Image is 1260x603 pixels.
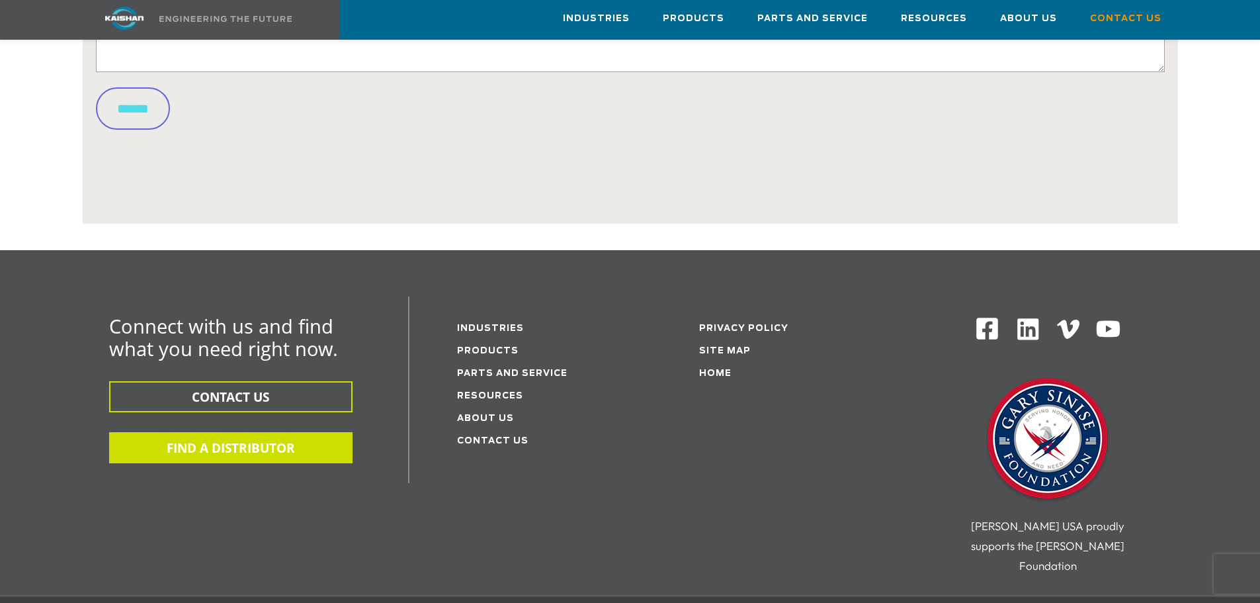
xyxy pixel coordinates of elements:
[1000,11,1057,26] span: About Us
[663,1,724,36] a: Products
[901,1,967,36] a: Resources
[457,347,519,355] a: Products
[1000,1,1057,36] a: About Us
[457,414,514,423] a: About Us
[1015,316,1041,342] img: Linkedin
[457,437,528,445] a: Contact Us
[109,432,353,463] button: FIND A DISTRIBUTOR
[699,324,788,333] a: Privacy Policy
[563,11,630,26] span: Industries
[563,1,630,36] a: Industries
[1090,11,1161,26] span: Contact Us
[75,7,174,30] img: kaishan logo
[159,16,292,22] img: Engineering the future
[699,369,732,378] a: Home
[757,1,868,36] a: Parts and Service
[971,519,1124,573] span: [PERSON_NAME] USA proudly supports the [PERSON_NAME] Foundation
[1057,320,1079,339] img: Vimeo
[699,347,751,355] a: Site Map
[757,11,868,26] span: Parts and Service
[975,316,999,341] img: Facebook
[457,369,567,378] a: Parts and service
[457,392,523,400] a: Resources
[1090,1,1161,36] a: Contact Us
[1095,316,1121,342] img: Youtube
[109,381,353,412] button: CONTACT US
[457,324,524,333] a: Industries
[982,374,1114,506] img: Gary Sinise Foundation
[663,11,724,26] span: Products
[109,313,338,361] span: Connect with us and find what you need right now.
[901,11,967,26] span: Resources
